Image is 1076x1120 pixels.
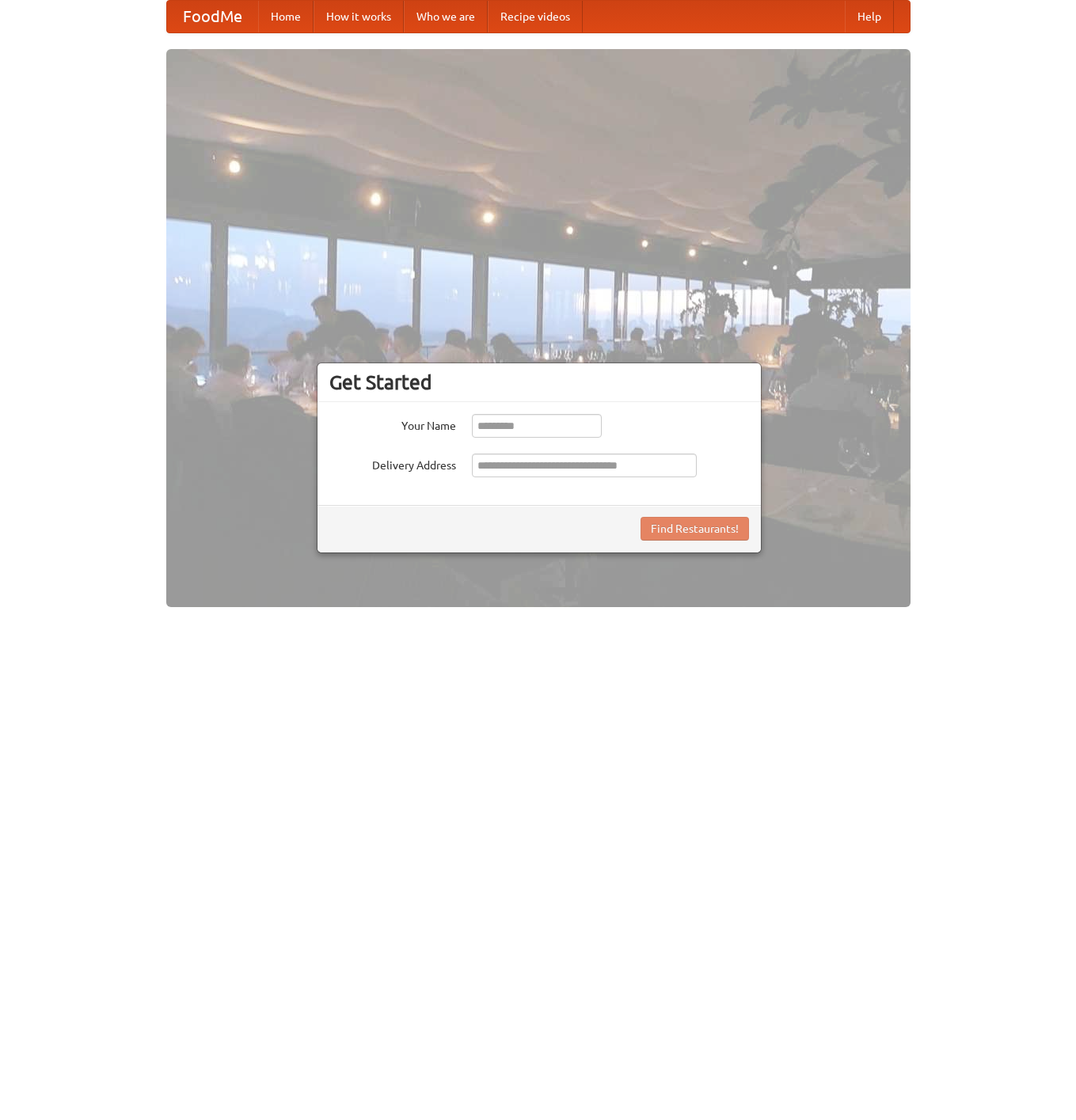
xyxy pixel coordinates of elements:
[404,1,488,32] a: Who we are
[329,414,456,434] label: Your Name
[488,1,583,32] a: Recipe videos
[845,1,894,32] a: Help
[314,1,404,32] a: How it works
[329,454,456,473] label: Delivery Address
[258,1,314,32] a: Home
[641,517,749,541] button: Find Restaurants!
[167,1,258,32] a: FoodMe
[329,370,749,394] h3: Get Started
